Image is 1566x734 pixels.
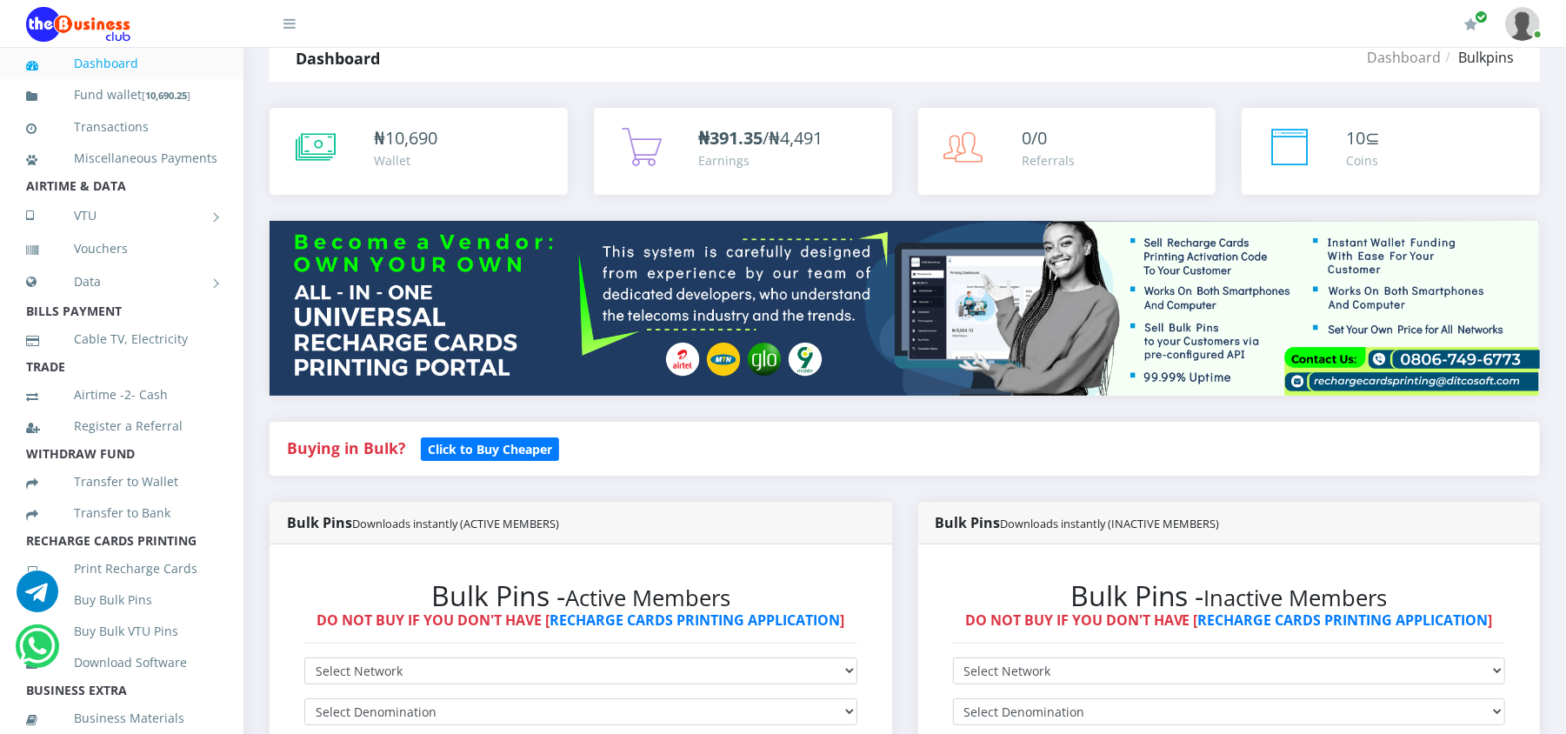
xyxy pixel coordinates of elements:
span: Renew/Upgrade Subscription [1475,10,1488,23]
a: 0/0 Referrals [918,108,1216,195]
strong: DO NOT BUY IF YOU DON'T HAVE [ ] [965,611,1493,630]
small: [ ] [142,89,190,102]
a: Buy Bulk Pins [26,580,217,620]
a: Download Software [26,643,217,683]
li: Bulkpins [1441,47,1514,68]
div: Referrals [1023,151,1076,170]
small: Active Members [565,583,730,613]
h2: Bulk Pins - [304,579,857,612]
a: Chat for support [20,638,56,667]
a: Buy Bulk VTU Pins [26,611,217,651]
div: Coins [1346,151,1380,170]
a: Miscellaneous Payments [26,138,217,178]
b: ₦391.35 [698,126,763,150]
b: 10,690.25 [145,89,187,102]
a: Register a Referral [26,406,217,446]
a: VTU [26,194,217,237]
a: Fund wallet[10,690.25] [26,75,217,116]
a: Cable TV, Electricity [26,319,217,359]
a: Vouchers [26,229,217,269]
small: Downloads instantly (INACTIVE MEMBERS) [1001,516,1220,531]
div: ₦ [374,125,437,151]
strong: Buying in Bulk? [287,437,405,458]
a: Chat for support [17,584,58,612]
a: Print Recharge Cards [26,549,217,589]
a: ₦391.35/₦4,491 Earnings [594,108,892,195]
div: Wallet [374,151,437,170]
a: Dashboard [26,43,217,83]
span: /₦4,491 [698,126,823,150]
img: multitenant_rcp.png [270,221,1540,395]
strong: Dashboard [296,48,380,69]
a: Click to Buy Cheaper [421,437,559,458]
img: Logo [26,7,130,42]
a: RECHARGE CARDS PRINTING APPLICATION [1198,611,1489,630]
img: User [1505,7,1540,41]
div: ⊆ [1346,125,1380,151]
a: Transactions [26,107,217,147]
b: Click to Buy Cheaper [428,441,552,457]
i: Renew/Upgrade Subscription [1464,17,1477,31]
a: Airtime -2- Cash [26,375,217,415]
span: 0/0 [1023,126,1048,150]
small: Inactive Members [1204,583,1388,613]
a: Dashboard [1367,48,1441,67]
strong: Bulk Pins [936,513,1220,532]
small: Downloads instantly (ACTIVE MEMBERS) [352,516,559,531]
a: Transfer to Wallet [26,462,217,502]
div: Earnings [698,151,823,170]
span: 10 [1346,126,1365,150]
a: Transfer to Bank [26,493,217,533]
a: RECHARGE CARDS PRINTING APPLICATION [550,611,840,630]
h2: Bulk Pins - [953,579,1506,612]
strong: DO NOT BUY IF YOU DON'T HAVE [ ] [317,611,844,630]
span: 10,690 [385,126,437,150]
a: ₦10,690 Wallet [270,108,568,195]
strong: Bulk Pins [287,513,559,532]
a: Data [26,260,217,304]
